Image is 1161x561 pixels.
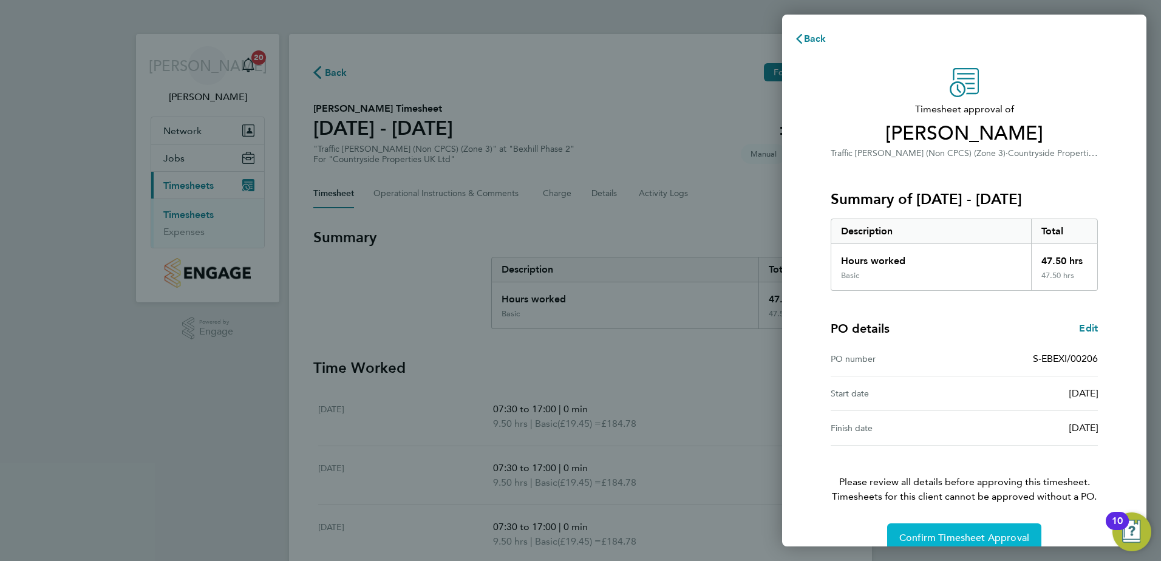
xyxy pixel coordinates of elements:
[1031,244,1098,271] div: 47.50 hrs
[831,102,1098,117] span: Timesheet approval of
[899,532,1029,544] span: Confirm Timesheet Approval
[804,33,826,44] span: Back
[1031,271,1098,290] div: 47.50 hrs
[841,271,859,280] div: Basic
[816,446,1112,504] p: Please review all details before approving this timesheet.
[831,320,890,337] h4: PO details
[831,148,1006,158] span: Traffic [PERSON_NAME] (Non CPCS) (Zone 3)
[782,27,839,51] button: Back
[1079,322,1098,334] span: Edit
[1033,353,1098,364] span: S-EBEXI/00206
[887,523,1041,552] button: Confirm Timesheet Approval
[831,352,964,366] div: PO number
[964,421,1098,435] div: [DATE]
[1079,321,1098,336] a: Edit
[1031,219,1098,243] div: Total
[831,189,1098,209] h3: Summary of [DATE] - [DATE]
[1008,147,1126,158] span: Countryside Properties UK Ltd
[1112,512,1151,551] button: Open Resource Center, 10 new notifications
[1006,148,1008,158] span: ·
[831,219,1098,291] div: Summary of 18 - 24 Aug 2025
[831,421,964,435] div: Finish date
[831,386,964,401] div: Start date
[816,489,1112,504] span: Timesheets for this client cannot be approved without a PO.
[1112,521,1123,537] div: 10
[831,244,1031,271] div: Hours worked
[831,121,1098,146] span: [PERSON_NAME]
[964,386,1098,401] div: [DATE]
[831,219,1031,243] div: Description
